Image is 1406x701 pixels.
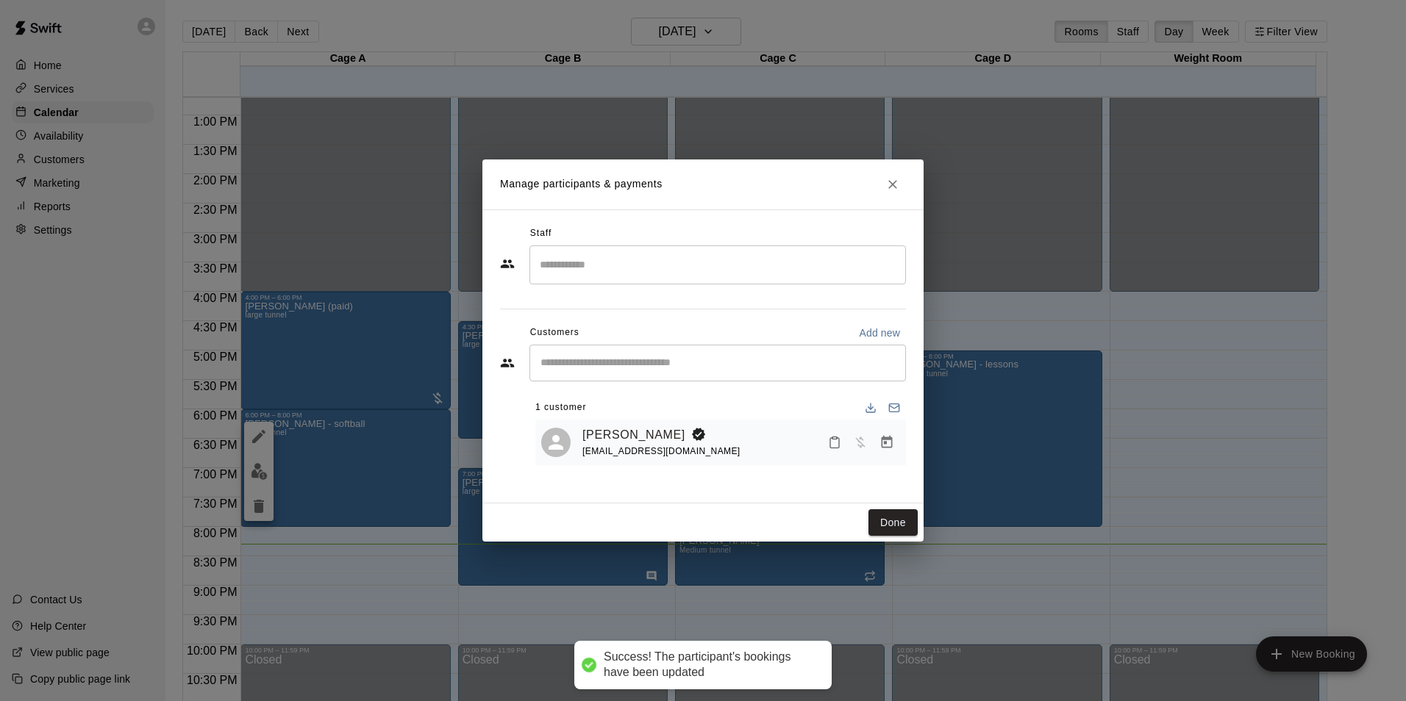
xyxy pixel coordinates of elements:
[541,428,571,457] div: Francisco Gomez
[604,650,817,680] div: Success! The participant's bookings have been updated
[582,425,685,445] a: [PERSON_NAME]
[859,326,900,340] p: Add new
[879,171,906,198] button: Close
[529,245,906,284] div: Search staff
[874,429,900,456] button: Manage bookings & payment
[882,396,906,420] button: Email participants
[847,435,874,447] span: Has not paid
[582,446,741,456] span: [EMAIL_ADDRESS][DOMAIN_NAME]
[859,396,882,420] button: Download list
[529,345,906,381] div: Start typing to search customers...
[530,321,579,345] span: Customers
[530,222,552,245] span: Staff
[822,430,847,455] button: Mark attendance
[535,396,586,420] span: 1 customer
[500,256,515,271] svg: Staff
[500,176,663,192] p: Manage participants & payments
[691,427,706,442] svg: Booking Owner
[500,356,515,370] svg: Customers
[868,509,918,536] button: Done
[853,321,906,345] button: Add new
